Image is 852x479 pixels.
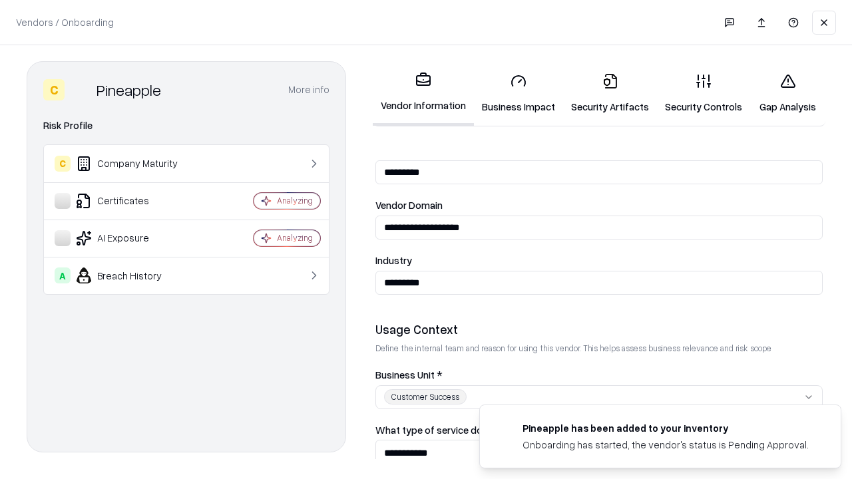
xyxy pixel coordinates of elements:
img: pineappleenergy.com [496,421,512,437]
img: Pineapple [70,79,91,100]
p: Define the internal team and reason for using this vendor. This helps assess business relevance a... [375,343,823,354]
label: Business Unit * [375,370,823,380]
button: Customer Success [375,385,823,409]
p: Vendors / Onboarding [16,15,114,29]
a: Security Artifacts [563,63,657,124]
div: Company Maturity [55,156,214,172]
div: Analyzing [277,232,313,243]
label: Industry [375,255,823,265]
div: Pineapple [97,79,161,100]
div: Risk Profile [43,118,329,134]
a: Vendor Information [373,61,474,126]
div: A [55,267,71,283]
div: Breach History [55,267,214,283]
div: AI Exposure [55,230,214,246]
div: Onboarding has started, the vendor's status is Pending Approval. [523,438,809,452]
a: Security Controls [657,63,750,124]
a: Business Impact [474,63,563,124]
div: Pineapple has been added to your inventory [523,421,809,435]
a: Gap Analysis [750,63,825,124]
div: Analyzing [277,195,313,206]
label: Vendor Domain [375,200,823,210]
div: C [55,156,71,172]
div: Usage Context [375,321,823,337]
button: More info [288,78,329,102]
label: What type of service does the vendor provide? * [375,425,823,435]
div: C [43,79,65,100]
div: Customer Success [384,389,467,404]
div: Certificates [55,193,214,209]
